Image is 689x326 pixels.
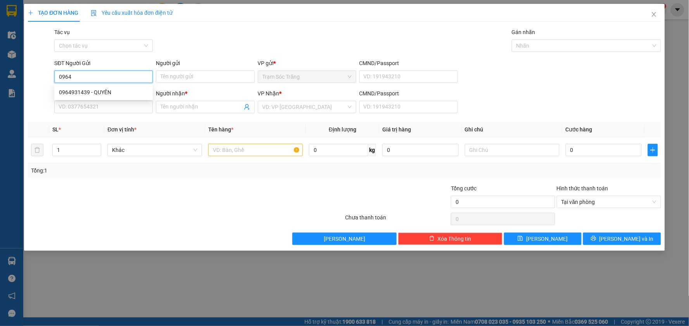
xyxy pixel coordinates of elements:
[359,59,458,67] div: CMND/Passport
[91,10,173,16] span: Yêu cầu xuất hóa đơn điện tử
[368,144,376,156] span: kg
[526,235,568,243] span: [PERSON_NAME]
[156,59,254,67] div: Người gửi
[28,10,78,16] span: TẠO ĐƠN HÀNG
[54,29,70,35] label: Tác vụ
[566,126,592,133] span: Cước hàng
[344,213,450,227] div: Chưa thanh toán
[429,236,435,242] span: delete
[91,10,97,16] img: icon
[599,235,654,243] span: [PERSON_NAME] và In
[324,235,365,243] span: [PERSON_NAME]
[465,144,559,156] input: Ghi Chú
[115,9,149,24] p: Ngày giờ in:
[561,196,656,208] span: Tại văn phòng
[438,235,471,243] span: Xóa Thông tin
[46,24,100,30] span: TP.HCM -SÓC TRĂNG
[115,17,149,24] span: [DATE]
[31,166,266,175] div: Tổng: 1
[54,86,153,98] div: 0964931439 - QUYÊN
[451,185,477,191] span: Tổng cước
[258,59,356,67] div: VP gửi
[208,144,303,156] input: VD: Bàn, Ghế
[54,59,153,67] div: SĐT Người Gửi
[52,126,59,133] span: SL
[382,126,411,133] span: Giá trị hàng
[359,89,458,98] div: CMND/Passport
[651,11,657,17] span: close
[583,233,661,245] button: printer[PERSON_NAME] và In
[45,32,107,40] strong: PHIẾU GỬI HÀNG
[648,147,657,153] span: plus
[557,185,608,191] label: Hình thức thanh toán
[262,71,352,83] span: Trạm Sóc Trăng
[258,90,280,97] span: VP Nhận
[28,10,33,16] span: plus
[31,144,43,156] button: delete
[512,29,535,35] label: Gán nhãn
[50,4,103,21] strong: XE KHÁCH MỸ DUYÊN
[208,126,233,133] span: Tên hàng
[504,233,582,245] button: save[PERSON_NAME]
[518,236,523,242] span: save
[292,233,397,245] button: [PERSON_NAME]
[648,144,658,156] button: plus
[398,233,503,245] button: deleteXóa Thông tin
[462,122,563,137] th: Ghi chú
[3,53,80,82] span: Gửi:
[59,88,148,97] div: 0964931439 - QUYÊN
[156,89,254,98] div: Người nhận
[329,126,356,133] span: Định lượng
[244,104,250,110] span: user-add
[591,236,596,242] span: printer
[382,144,459,156] input: 0
[643,4,665,26] button: Close
[3,53,80,82] span: Trạm Sóc Trăng
[107,126,136,133] span: Đơn vị tính
[112,144,197,156] span: Khác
